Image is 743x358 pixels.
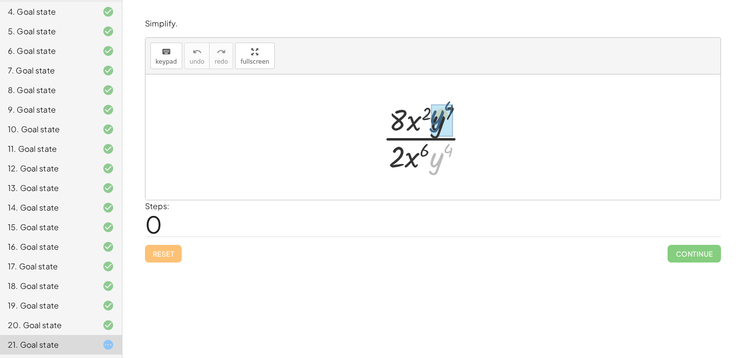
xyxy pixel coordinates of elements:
span: keypad [156,58,177,65]
button: undoundo [184,43,210,69]
i: Task finished and correct. [102,84,114,96]
i: Task finished and correct. [102,25,114,37]
i: keyboard [162,46,171,58]
span: 0 [145,209,162,239]
div: 16. Goal state [8,241,87,253]
i: Task finished and correct. [102,280,114,292]
div: 17. Goal state [8,261,87,272]
div: 8. Goal state [8,84,87,96]
i: Task finished and correct. [102,45,114,57]
div: 7. Goal state [8,65,87,76]
i: Task finished and correct. [102,6,114,18]
div: 4. Goal state [8,6,87,18]
i: undo [192,46,202,58]
i: Task finished and correct. [102,241,114,253]
i: Task finished and correct. [102,143,114,155]
span: fullscreen [240,58,269,65]
div: 15. Goal state [8,221,87,233]
i: Task finished and correct. [102,221,114,233]
i: Task finished and correct. [102,202,114,214]
div: 5. Goal state [8,25,87,37]
div: 10. Goal state [8,123,87,135]
div: 20. Goal state [8,319,87,331]
div: 12. Goal state [8,163,87,174]
label: Steps: [145,201,169,211]
i: Task finished and correct. [102,182,114,194]
i: Task finished and correct. [102,104,114,116]
i: redo [216,46,226,58]
span: redo [215,58,228,65]
i: Task finished and correct. [102,319,114,331]
i: Task finished and correct. [102,65,114,76]
button: redoredo [209,43,233,69]
div: 9. Goal state [8,104,87,116]
i: Task finished and correct. [102,163,114,174]
div: 6. Goal state [8,45,87,57]
i: Task finished and correct. [102,123,114,135]
div: 14. Goal state [8,202,87,214]
div: 13. Goal state [8,182,87,194]
span: undo [190,58,204,65]
div: 21. Goal state [8,339,87,351]
i: Task started. [102,339,114,351]
div: 18. Goal state [8,280,87,292]
i: Task finished and correct. [102,261,114,272]
button: fullscreen [235,43,274,69]
button: keyboardkeypad [150,43,183,69]
div: 11. Goal state [8,143,87,155]
div: 19. Goal state [8,300,87,311]
i: Task finished and correct. [102,300,114,311]
p: Simplify. [145,18,721,29]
